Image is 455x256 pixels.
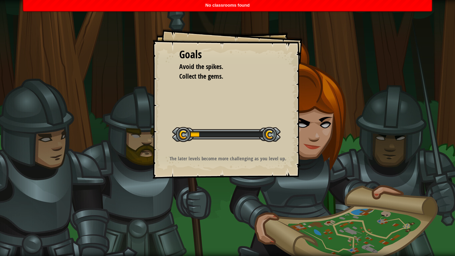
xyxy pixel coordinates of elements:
[161,155,294,162] p: The later levels become more challenging as you level up.
[179,62,223,71] span: Avoid the spikes.
[171,62,274,72] li: Avoid the spikes.
[206,3,250,8] span: No classrooms found
[171,72,274,81] li: Collect the gems.
[179,47,276,62] div: Goals
[179,72,223,81] span: Collect the gems.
